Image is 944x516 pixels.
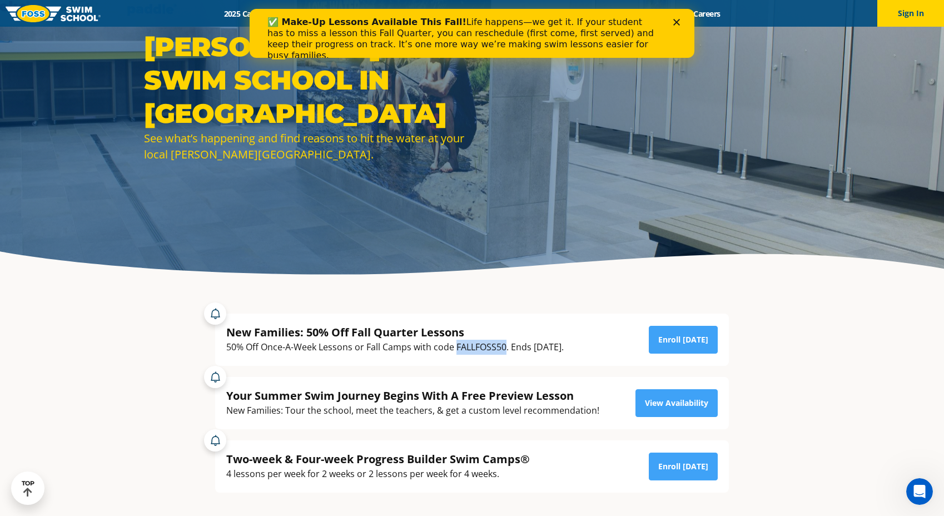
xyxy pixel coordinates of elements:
[6,5,101,22] img: FOSS Swim School Logo
[284,8,330,19] a: Schools
[22,480,34,497] div: TOP
[531,8,649,19] a: Swim Like [PERSON_NAME]
[226,388,599,403] div: Your Summer Swim Journey Begins With A Free Preview Lesson
[330,8,428,19] a: Swim Path® Program
[144,30,466,130] h1: [PERSON_NAME] Swim School in [GEOGRAPHIC_DATA]
[226,340,564,355] div: 50% Off Once-A-Week Lessons or Fall Camps with code FALLFOSS50. Ends [DATE].
[649,8,684,19] a: Blog
[428,8,531,19] a: About [PERSON_NAME]
[635,389,718,417] a: View Availability
[906,478,933,505] iframe: Intercom live chat
[226,451,530,467] div: Two-week & Four-week Progress Builder Swim Camps®
[226,467,530,482] div: 4 lessons per week for 2 weeks or 2 lessons per week for 4 weeks.
[144,130,466,162] div: See what’s happening and find reasons to hit the water at your local [PERSON_NAME][GEOGRAPHIC_DATA].
[649,453,718,480] a: Enroll [DATE]
[226,325,564,340] div: New Families: 50% Off Fall Quarter Lessons
[18,8,217,18] b: ✅ Make-Up Lessons Available This Fall!
[214,8,284,19] a: 2025 Calendar
[226,403,599,418] div: New Families: Tour the school, meet the teachers, & get a custom level recommendation!
[250,9,694,58] iframe: Intercom live chat banner
[424,10,435,17] div: Close
[649,326,718,354] a: Enroll [DATE]
[18,8,409,52] div: Life happens—we get it. If your student has to miss a lesson this Fall Quarter, you can reschedul...
[684,8,730,19] a: Careers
